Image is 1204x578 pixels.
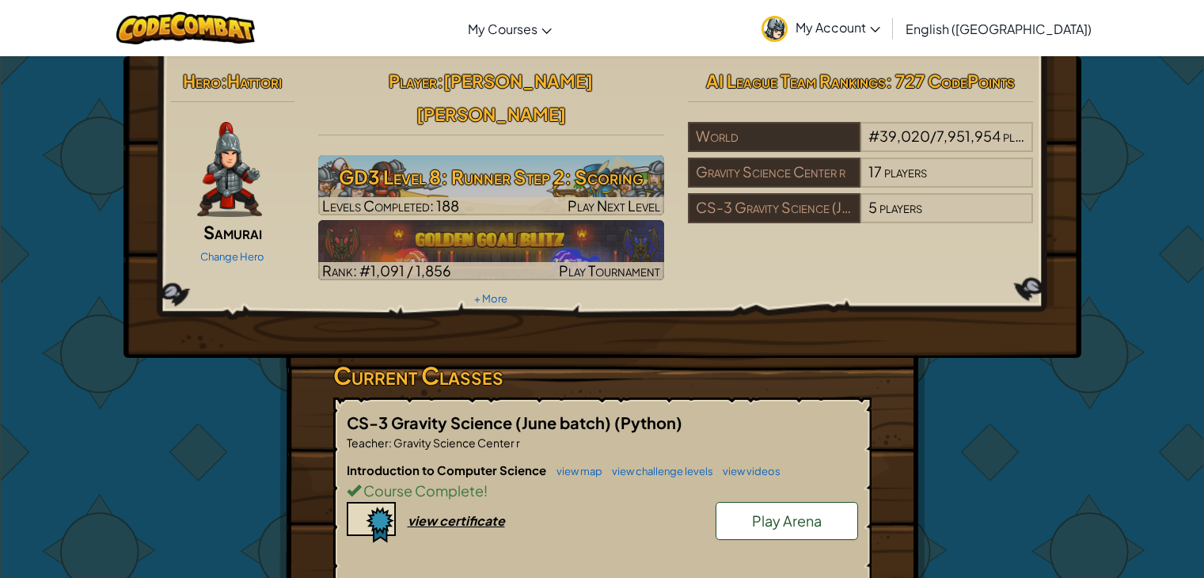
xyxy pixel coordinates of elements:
[347,435,389,450] span: Teacher
[322,196,459,215] span: Levels Completed: 188
[1003,127,1046,145] span: players
[549,465,602,477] a: view map
[347,512,505,529] a: view certificate
[318,220,664,280] a: Rank: #1,091 / 1,856Play Tournament
[389,70,437,92] span: Player
[474,292,507,305] a: + More
[868,127,879,145] span: #
[886,70,1015,92] span: : 727 CodePoints
[906,21,1092,37] span: English ([GEOGRAPHIC_DATA])
[318,155,664,215] a: Play Next Level
[688,122,860,152] div: World
[437,70,443,92] span: :
[347,502,396,543] img: certificate-icon.png
[752,511,822,530] span: Play Arena
[568,196,660,215] span: Play Next Level
[408,512,505,529] div: view certificate
[796,19,880,36] span: My Account
[116,12,255,44] img: CodeCombat logo
[936,127,1001,145] span: 7,951,954
[322,261,451,279] span: Rank: #1,091 / 1,856
[868,162,882,181] span: 17
[688,158,860,188] div: Gravity Science Center r
[318,155,664,215] img: GD3 Level 8: Runner Step 2: Scoring
[688,173,1034,191] a: Gravity Science Center r17players
[879,198,922,216] span: players
[688,208,1034,226] a: CS-3 Gravity Science (June batch)5players
[197,122,262,217] img: samurai.pose.png
[416,70,594,125] span: [PERSON_NAME] [PERSON_NAME]
[868,198,877,216] span: 5
[715,465,781,477] a: view videos
[898,7,1100,50] a: English ([GEOGRAPHIC_DATA])
[614,413,682,432] span: (Python)
[361,481,484,500] span: Course Complete
[559,261,660,279] span: Play Tournament
[754,3,888,53] a: My Account
[183,70,221,92] span: Hero
[333,358,872,394] h3: Current Classes
[318,220,664,280] img: Golden Goal
[706,70,886,92] span: AI League Team Rankings
[221,70,227,92] span: :
[484,481,488,500] span: !
[930,127,936,145] span: /
[203,221,262,243] span: Samurai
[688,193,860,223] div: CS-3 Gravity Science (June batch)
[460,7,560,50] a: My Courses
[762,16,788,42] img: avatar
[347,413,614,432] span: CS-3 Gravity Science (June batch)
[347,462,549,477] span: Introduction to Computer Science
[227,70,282,92] span: Hattori
[604,465,713,477] a: view challenge levels
[688,137,1034,155] a: World#39,020/7,951,954players
[468,21,537,37] span: My Courses
[200,250,264,263] a: Change Hero
[879,127,930,145] span: 39,020
[389,435,392,450] span: :
[884,162,927,181] span: players
[318,159,664,195] h3: GD3 Level 8: Runner Step 2: Scoring
[392,435,520,450] span: Gravity Science Center r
